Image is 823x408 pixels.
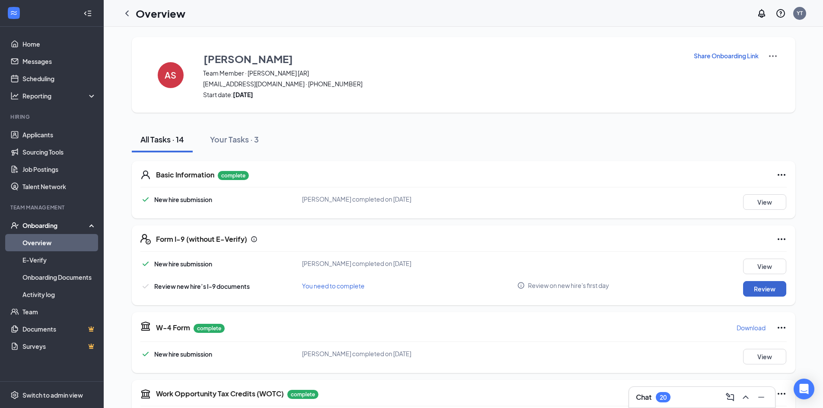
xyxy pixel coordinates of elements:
[22,221,89,230] div: Onboarding
[154,196,212,203] span: New hire submission
[10,204,95,211] div: Team Management
[22,178,96,195] a: Talent Network
[10,391,19,399] svg: Settings
[136,6,185,21] h1: Overview
[528,281,609,290] span: Review on new hire's first day
[203,51,293,66] h3: [PERSON_NAME]
[756,8,767,19] svg: Notifications
[776,389,787,399] svg: Ellipses
[22,143,96,161] a: Sourcing Tools
[22,286,96,303] a: Activity log
[736,321,766,335] button: Download
[302,259,411,267] span: [PERSON_NAME] completed on [DATE]
[743,281,786,297] button: Review
[22,269,96,286] a: Onboarding Documents
[636,392,651,402] h3: Chat
[739,390,753,404] button: ChevronUp
[10,9,18,17] svg: WorkstreamLogo
[22,35,96,53] a: Home
[776,234,787,244] svg: Ellipses
[743,194,786,210] button: View
[203,51,683,66] button: [PERSON_NAME]
[156,234,247,244] h5: Form I-9 (without E-Verify)
[22,53,96,70] a: Messages
[140,234,151,244] svg: FormI9EVerifyIcon
[22,161,96,178] a: Job Postings
[140,134,184,145] div: All Tasks · 14
[754,390,768,404] button: Minimize
[156,323,190,332] h5: W-4 Form
[194,324,225,333] p: complete
[140,389,151,399] svg: TaxGovernmentIcon
[743,259,786,274] button: View
[156,170,214,180] h5: Basic Information
[165,72,176,78] h4: AS
[797,9,803,17] div: YT
[22,391,83,399] div: Switch to admin view
[10,113,95,120] div: Hiring
[251,236,257,243] svg: Info
[218,171,249,180] p: complete
[10,221,19,230] svg: UserCheck
[756,392,766,402] svg: Minimize
[22,92,97,100] div: Reporting
[776,323,787,333] svg: Ellipses
[140,321,151,331] svg: TaxGovernmentIcon
[694,51,759,60] p: Share Onboarding Link
[693,51,759,60] button: Share Onboarding Link
[660,394,667,401] div: 20
[22,70,96,87] a: Scheduling
[768,51,778,61] img: More Actions
[140,194,151,205] svg: Checkmark
[287,390,318,399] p: complete
[203,69,683,77] span: Team Member · [PERSON_NAME] [AR]
[22,126,96,143] a: Applicants
[22,251,96,269] a: E-Verify
[302,195,411,203] span: [PERSON_NAME] completed on [DATE]
[776,170,787,180] svg: Ellipses
[203,79,683,88] span: [EMAIL_ADDRESS][DOMAIN_NAME] · [PHONE_NUMBER]
[743,349,786,364] button: View
[775,8,786,19] svg: QuestionInfo
[22,338,96,355] a: SurveysCrown
[22,303,96,320] a: Team
[794,379,814,399] div: Open Intercom Messenger
[140,281,151,291] svg: Checkmark
[22,320,96,338] a: DocumentsCrown
[723,390,737,404] button: ComposeMessage
[737,323,766,332] p: Download
[517,281,525,289] svg: Info
[149,51,192,99] button: AS
[154,282,250,290] span: Review new hire’s I-9 documents
[233,91,253,98] strong: [DATE]
[140,349,151,359] svg: Checkmark
[210,134,259,145] div: Your Tasks · 3
[156,389,284,399] h5: Work Opportunity Tax Credits (WOTC)
[10,92,19,100] svg: Analysis
[122,8,132,19] svg: ChevronLeft
[140,259,151,269] svg: Checkmark
[740,392,751,402] svg: ChevronUp
[140,170,151,180] svg: User
[154,350,212,358] span: New hire submission
[203,90,683,99] span: Start date:
[154,260,212,268] span: New hire submission
[22,234,96,251] a: Overview
[302,282,365,290] span: You need to complete
[302,350,411,357] span: [PERSON_NAME] completed on [DATE]
[725,392,735,402] svg: ComposeMessage
[83,9,92,18] svg: Collapse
